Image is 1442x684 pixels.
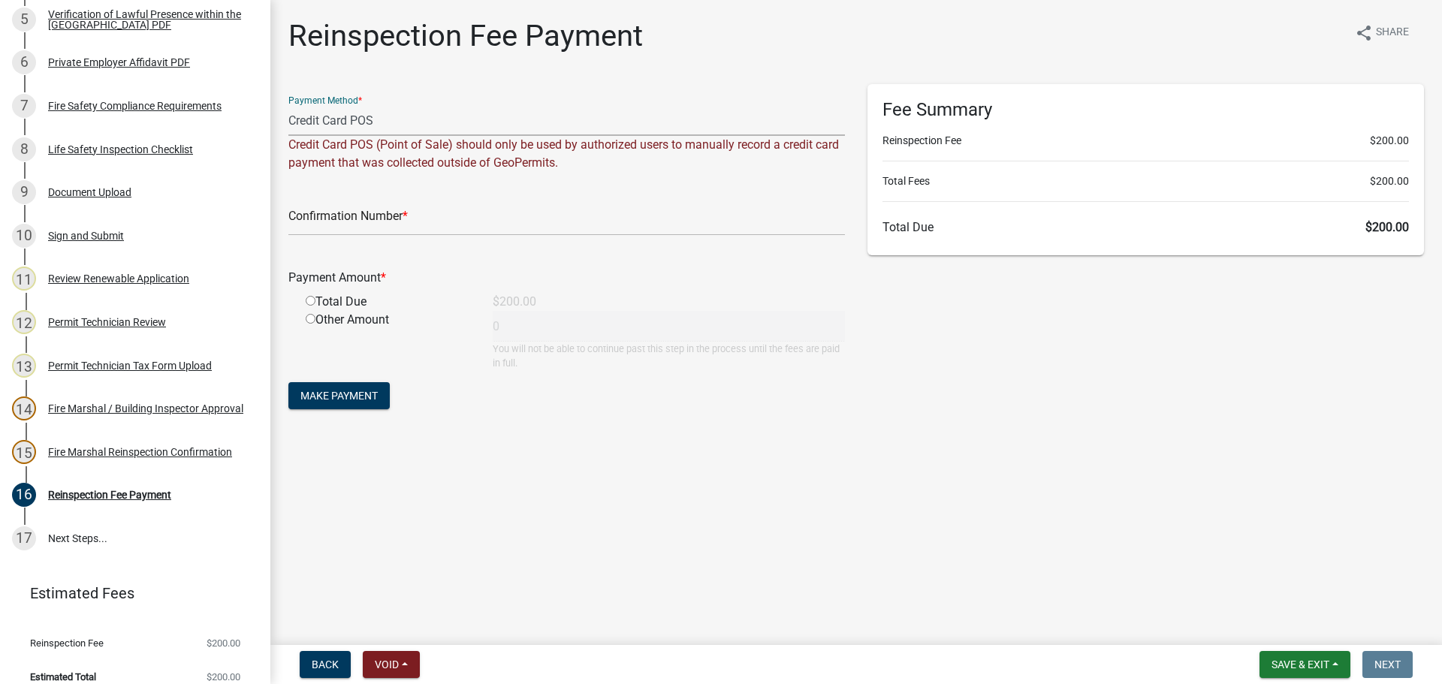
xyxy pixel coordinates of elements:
[12,224,36,248] div: 10
[48,101,222,111] div: Fire Safety Compliance Requirements
[12,137,36,161] div: 8
[288,136,845,172] div: Credit Card POS (Point of Sale) should only be used by authorized users to manually record a cred...
[207,638,240,648] span: $200.00
[12,483,36,507] div: 16
[1343,18,1421,47] button: shareShare
[294,311,481,370] div: Other Amount
[1365,220,1409,234] span: $200.00
[48,403,243,414] div: Fire Marshal / Building Inspector Approval
[48,447,232,457] div: Fire Marshal Reinspection Confirmation
[882,133,1409,149] li: Reinspection Fee
[288,18,643,54] h1: Reinspection Fee Payment
[1370,173,1409,189] span: $200.00
[363,651,420,678] button: Void
[48,490,171,500] div: Reinspection Fee Payment
[30,638,104,648] span: Reinspection Fee
[12,8,36,32] div: 5
[277,269,856,287] div: Payment Amount
[30,672,96,682] span: Estimated Total
[288,382,390,409] button: Make Payment
[48,187,131,197] div: Document Upload
[207,672,240,682] span: $200.00
[882,99,1409,121] h6: Fee Summary
[48,273,189,284] div: Review Renewable Application
[12,526,36,550] div: 17
[12,310,36,334] div: 12
[12,396,36,420] div: 14
[48,231,124,241] div: Sign and Submit
[1272,658,1329,670] span: Save & Exit
[375,658,399,670] span: Void
[300,390,378,402] span: Make Payment
[48,360,212,371] div: Permit Technician Tax Form Upload
[1259,651,1350,678] button: Save & Exit
[12,94,36,118] div: 7
[48,9,246,30] div: Verification of Lawful Presence within the [GEOGRAPHIC_DATA] PDF
[12,578,246,608] a: Estimated Fees
[12,180,36,204] div: 9
[1374,658,1401,670] span: Next
[12,267,36,291] div: 11
[48,144,193,155] div: Life Safety Inspection Checklist
[1376,24,1409,42] span: Share
[48,317,166,327] div: Permit Technician Review
[48,57,190,68] div: Private Employer Affidavit PDF
[882,173,1409,189] li: Total Fees
[12,50,36,74] div: 6
[300,651,351,678] button: Back
[12,354,36,378] div: 13
[294,293,481,311] div: Total Due
[12,440,36,464] div: 15
[1370,133,1409,149] span: $200.00
[1362,651,1413,678] button: Next
[1355,24,1373,42] i: share
[882,220,1409,234] h6: Total Due
[312,658,339,670] span: Back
